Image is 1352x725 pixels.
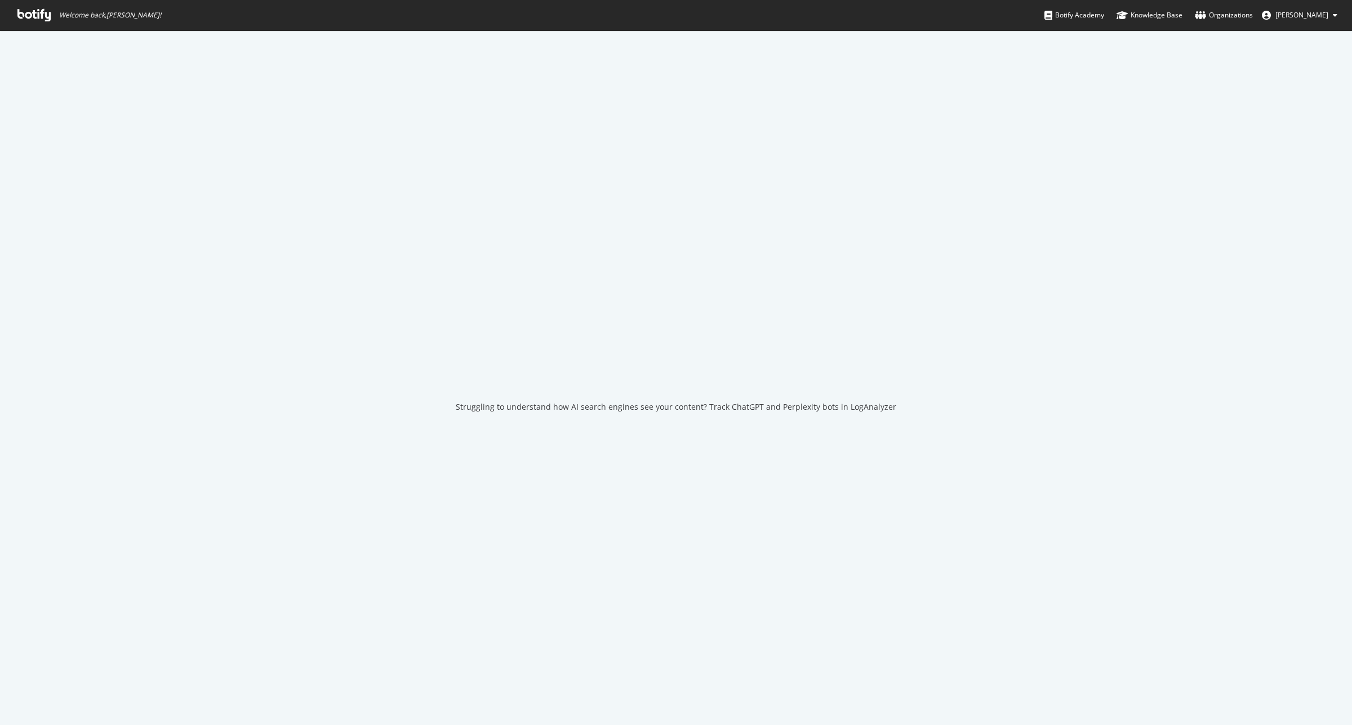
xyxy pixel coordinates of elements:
[1044,10,1104,21] div: Botify Academy
[1195,10,1253,21] div: Organizations
[1117,10,1182,21] div: Knowledge Base
[1275,10,1328,20] span: Heimerl Marlon
[635,343,717,383] div: animation
[59,11,161,20] span: Welcome back, [PERSON_NAME] !
[1253,6,1346,24] button: [PERSON_NAME]
[456,401,896,413] div: Struggling to understand how AI search engines see your content? Track ChatGPT and Perplexity bot...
